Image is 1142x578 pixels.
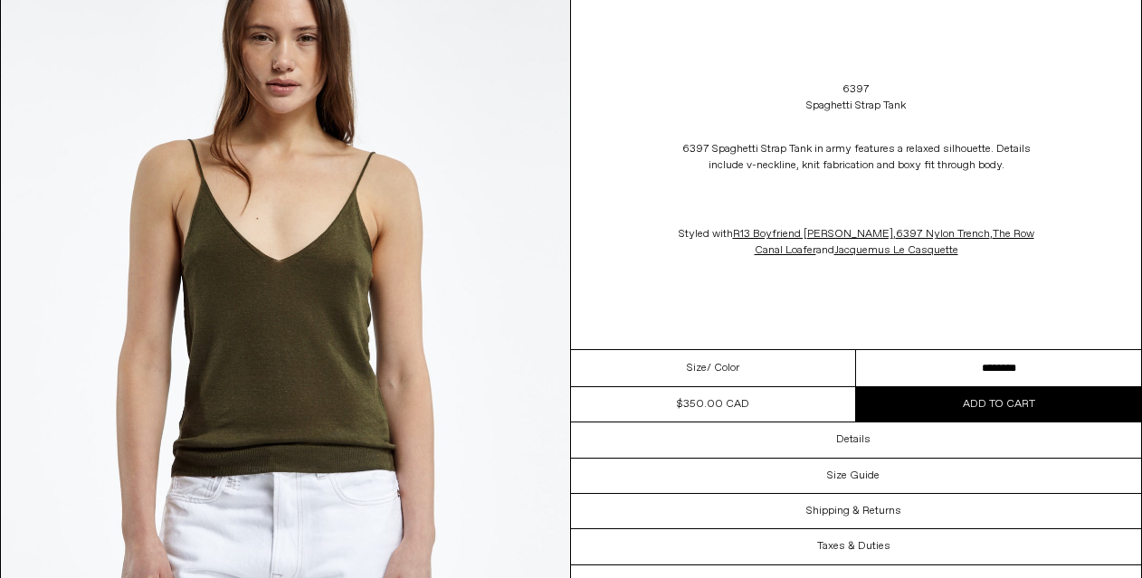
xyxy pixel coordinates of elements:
h3: Size Guide [827,469,880,482]
span: Add to cart [963,397,1035,412]
span: Styled with , , and [679,227,1034,258]
div: Spaghetti Strap Tank [806,98,906,114]
a: 6397 Nylon Trench [896,227,990,242]
span: 6397 Spaghetti Strap Tank in army features a relaxed silhouette. Details include v-neckline, knit... [682,142,1031,173]
h3: Taxes & Duties [817,540,890,553]
span: / Color [707,360,739,376]
div: $350.00 CAD [677,396,749,412]
a: Jacquemus Le Casquette [834,243,958,258]
span: Size [687,360,707,376]
button: Add to cart [856,387,1141,422]
a: 6397 [842,81,870,98]
h3: Shipping & Returns [806,505,901,517]
h3: Details [836,433,871,446]
a: R13 Boyfriend [PERSON_NAME] [733,227,893,242]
